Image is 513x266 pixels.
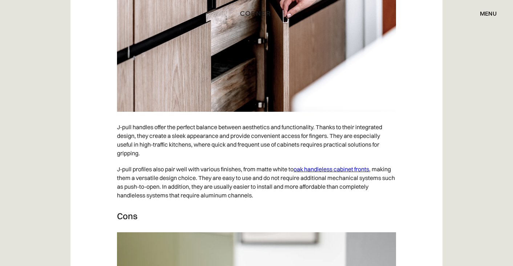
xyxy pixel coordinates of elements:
[473,7,497,20] div: menu
[117,161,396,203] p: J-pull profiles also pair well with various finishes, from matte white to , making them a versati...
[294,165,369,173] a: oak handleless cabinet fronts
[117,119,396,161] p: J-pull handles offer the perfect balance between aesthetics and functionality. Thanks to their in...
[480,11,497,16] div: menu
[117,210,396,221] h3: Cons
[237,9,276,18] a: home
